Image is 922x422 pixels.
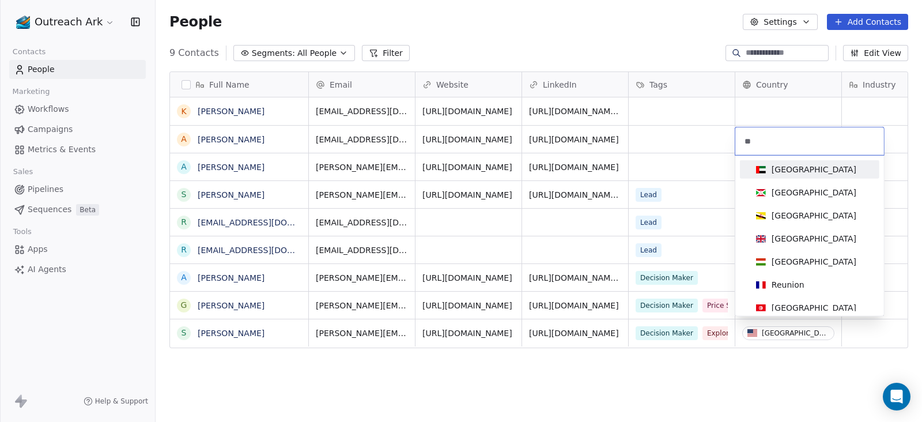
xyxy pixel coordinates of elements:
[740,160,879,368] div: Suggestions
[772,256,856,267] div: [GEOGRAPHIC_DATA]
[772,279,804,291] div: Reunion
[772,302,856,314] div: [GEOGRAPHIC_DATA]
[772,187,856,198] div: [GEOGRAPHIC_DATA]
[772,210,856,221] div: [GEOGRAPHIC_DATA]
[772,233,856,244] div: [GEOGRAPHIC_DATA]
[772,164,856,175] div: [GEOGRAPHIC_DATA]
